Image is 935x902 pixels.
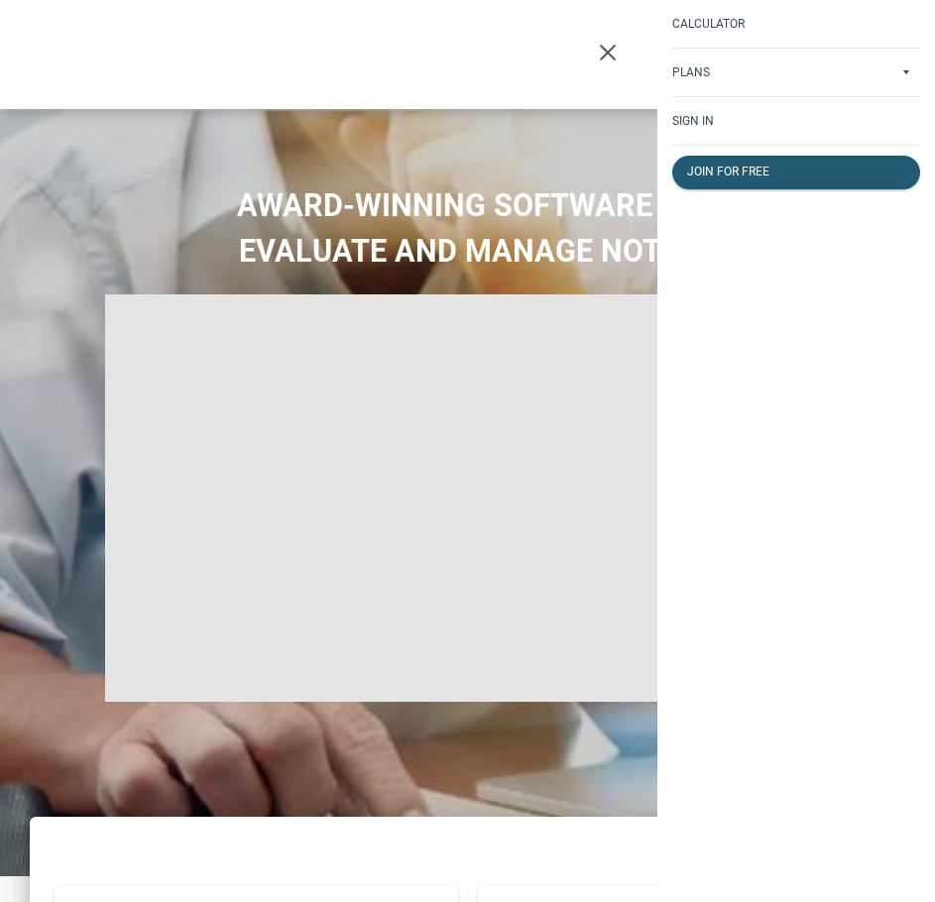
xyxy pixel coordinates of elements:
[672,65,710,79] p: Plans
[687,164,769,181] div: Join for free
[15,183,920,275] h2: AWARD-WINNING SOFTWARE TO EVALUATE AND MANAGE NOTES
[657,49,935,96] button: Plans
[672,156,920,189] button: Join for free
[672,114,714,128] p: Sign in
[657,146,935,199] a: Join for free
[657,97,935,145] a: Sign in
[672,17,745,31] p: Calculator
[105,294,829,702] iframe: NoteUnlimited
